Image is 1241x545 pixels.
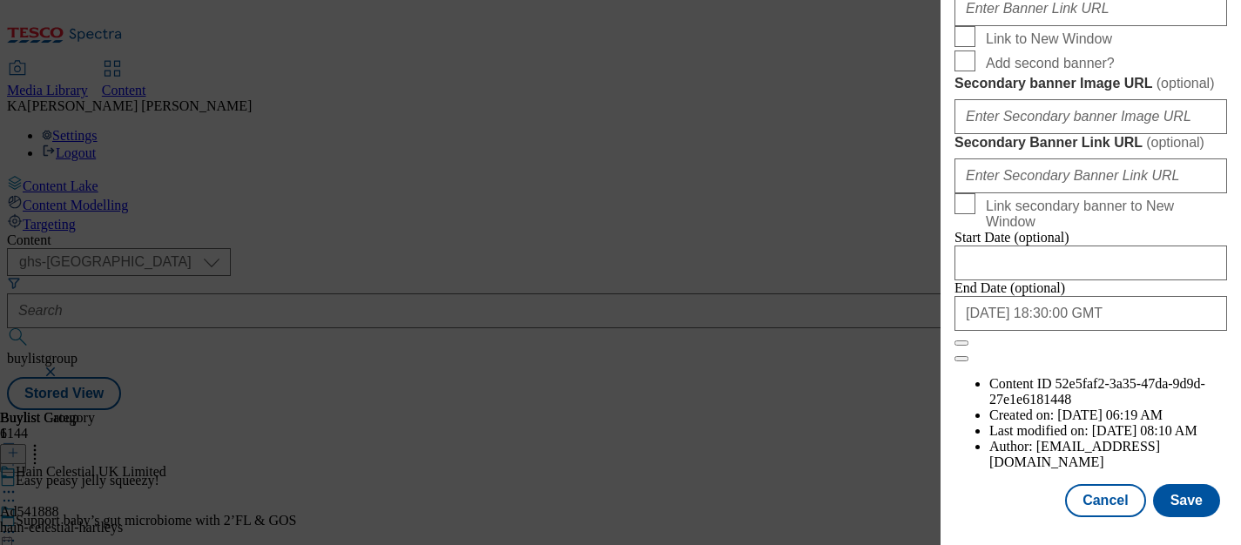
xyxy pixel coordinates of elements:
[954,75,1227,92] label: Secondary banner Image URL
[954,230,1069,245] span: Start Date (optional)
[986,56,1115,71] span: Add second banner?
[986,31,1112,47] span: Link to New Window
[989,407,1227,423] li: Created on:
[1092,423,1197,438] span: [DATE] 08:10 AM
[954,340,968,346] button: Close
[1065,484,1145,517] button: Cancel
[954,99,1227,134] input: Enter Secondary banner Image URL
[989,439,1160,469] span: [EMAIL_ADDRESS][DOMAIN_NAME]
[954,280,1065,295] span: End Date (optional)
[1157,76,1215,91] span: ( optional )
[989,376,1227,407] li: Content ID
[954,158,1227,193] input: Enter Secondary Banner Link URL
[989,376,1205,407] span: 52e5faf2-3a35-47da-9d9d-27e1e6181448
[954,134,1227,151] label: Secondary Banner Link URL
[986,198,1220,230] span: Link secondary banner to New Window
[1146,135,1204,150] span: ( optional )
[1153,484,1220,517] button: Save
[1057,407,1163,422] span: [DATE] 06:19 AM
[989,439,1227,470] li: Author:
[954,246,1227,280] input: Enter Date
[954,296,1227,331] input: Enter Date
[989,423,1227,439] li: Last modified on:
